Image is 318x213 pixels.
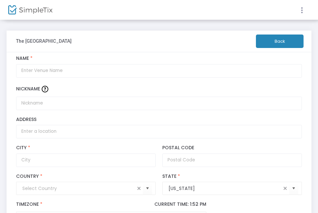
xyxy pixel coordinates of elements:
[16,201,206,212] label: Timezone
[16,64,302,78] input: Enter Venue Name
[16,174,156,179] label: Country
[22,185,135,192] input: Select Country
[16,154,156,167] input: City
[16,84,302,94] label: Nickname
[162,154,302,167] input: Postal Code
[281,184,289,192] span: clear
[162,174,302,179] label: State
[16,97,302,110] input: Nickname
[16,38,72,44] h3: The [GEOGRAPHIC_DATA]
[162,145,302,151] label: Postal Code
[16,145,156,151] label: City
[169,185,282,192] input: Select State
[16,125,302,138] input: Enter a location
[289,182,298,195] button: Select
[256,35,304,48] button: Back
[135,184,143,192] span: clear
[16,117,302,123] label: Address
[143,182,152,195] button: Select
[154,201,206,207] p: Current Time: 1:52 PM
[16,56,302,61] label: Name
[42,86,48,92] img: question-mark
